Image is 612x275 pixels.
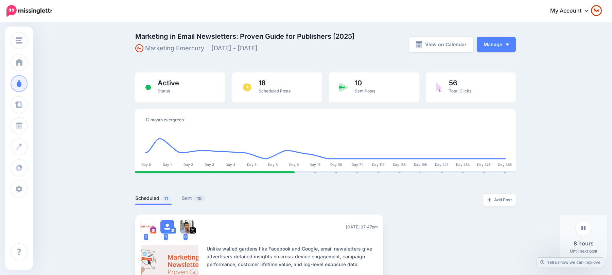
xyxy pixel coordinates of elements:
[183,234,188,240] span: 0
[135,33,386,40] span: Marketing in Email Newsletters: Proven Guide for Publishers [2025]
[347,162,367,167] div: Day 71
[259,88,291,93] span: Scheduled Posts
[164,234,168,240] span: 0
[339,83,348,92] img: paper-plane-green.png
[449,88,471,93] span: Total Clicks
[537,258,604,267] a: Tell us how we can improve
[506,44,509,46] img: arrow-down-white.png
[180,220,194,234] img: 5T2vCaaP-27537.jpg
[368,162,388,167] div: Day 112
[483,194,516,206] a: Add Post
[190,227,196,234] img: twitter-square.png
[182,194,205,202] a: Sent10
[305,162,325,167] div: Day 16
[346,224,378,230] span: [DATE] 07:47pm
[141,220,154,234] img: 443715595_3912504062340777_2290273208673023050_n-bsa146965.jpg
[6,5,52,17] img: Missinglettr
[145,116,506,124] div: 12 month evergreen
[194,195,205,202] span: 10
[150,227,156,234] img: instagram-square.png
[543,3,602,19] a: My Account
[487,198,491,202] img: plus-grey-dark.png
[136,162,156,167] div: Day 0
[477,37,516,52] button: Manage
[355,88,375,93] span: Sent Posts
[242,162,262,167] div: Day 5
[16,37,22,44] img: menu.png
[574,239,594,248] span: 8 hours
[355,80,375,86] span: 10
[284,162,304,167] div: Day 9
[144,234,148,240] span: 0
[178,162,198,167] div: Day 2
[409,37,473,52] a: View on Calendar
[160,220,174,234] img: user_default_image.png
[453,162,473,167] div: Day 283
[449,80,471,86] span: 56
[242,83,252,92] img: clock.png
[135,194,172,202] a: Scheduled11
[410,162,431,167] div: Day 198
[560,215,607,260] div: Until next post
[416,41,422,48] img: calendar-grey-darker.png
[211,43,261,53] li: [DATE] - [DATE]
[436,83,442,92] img: pointer-purple.png
[432,162,452,167] div: Day 241
[326,162,346,167] div: Day 36
[495,162,515,167] div: Day 365
[259,80,291,86] span: 18
[161,195,171,202] span: 11
[220,162,241,167] div: Day 4
[135,43,208,53] li: Marketing Emercury
[157,162,177,167] div: Day 1
[389,162,409,167] div: Day 155
[170,227,176,234] img: google_business-square.png
[158,80,179,86] span: Active
[158,88,170,93] span: Status
[474,162,494,167] div: Day 325
[263,162,283,167] div: Day 6
[199,162,220,167] div: Day 3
